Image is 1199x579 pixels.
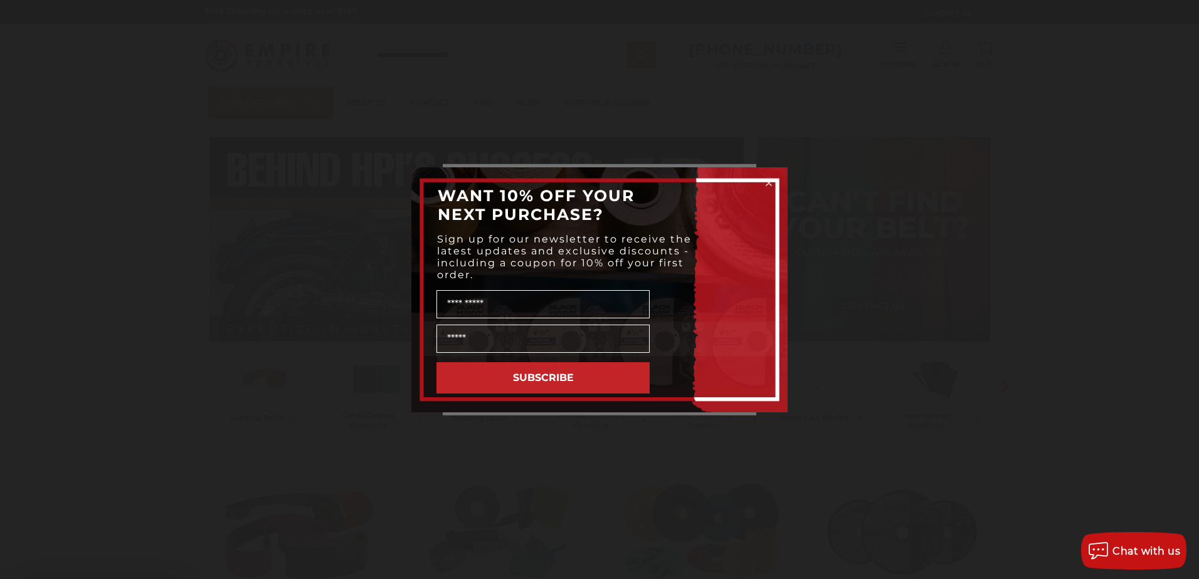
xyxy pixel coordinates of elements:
input: Email [436,325,650,353]
span: Chat with us [1112,545,1180,557]
span: WANT 10% OFF YOUR NEXT PURCHASE? [438,186,635,224]
button: Chat with us [1081,532,1186,570]
button: SUBSCRIBE [436,362,650,394]
button: Close dialog [763,177,775,189]
span: Sign up for our newsletter to receive the latest updates and exclusive discounts - including a co... [437,233,692,281]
